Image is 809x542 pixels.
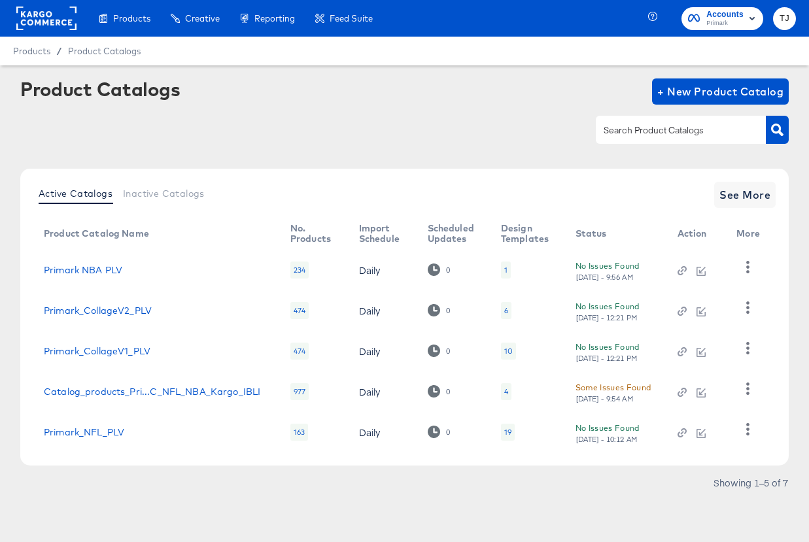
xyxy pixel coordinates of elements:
[39,188,112,199] span: Active Catalogs
[706,8,744,22] span: Accounts
[501,223,549,244] div: Design Templates
[445,428,451,437] div: 0
[726,218,776,250] th: More
[445,265,451,275] div: 0
[504,346,513,356] div: 10
[113,13,150,24] span: Products
[50,46,68,56] span: /
[349,371,417,412] td: Daily
[445,347,451,356] div: 0
[123,188,205,199] span: Inactive Catalogs
[565,218,667,250] th: Status
[681,7,763,30] button: AccountsPrimark
[290,223,333,244] div: No. Products
[428,223,475,244] div: Scheduled Updates
[254,13,295,24] span: Reporting
[601,123,740,138] input: Search Product Catalogs
[576,394,634,403] div: [DATE] - 9:54 AM
[185,13,220,24] span: Creative
[428,263,451,276] div: 0
[778,11,791,26] span: TJ
[713,478,789,487] div: Showing 1–5 of 7
[652,78,789,105] button: + New Product Catalog
[501,262,511,279] div: 1
[44,346,150,356] a: Primark_CollageV1_PLV
[667,218,727,250] th: Action
[576,381,651,394] div: Some Issues Found
[714,182,776,208] button: See More
[501,302,511,319] div: 6
[44,228,149,239] div: Product Catalog Name
[20,78,180,99] div: Product Catalogs
[428,345,451,357] div: 0
[44,265,122,275] a: Primark NBA PLV
[349,290,417,331] td: Daily
[504,305,508,316] div: 6
[504,265,508,275] div: 1
[290,262,309,279] div: 234
[445,306,451,315] div: 0
[349,412,417,452] td: Daily
[719,186,770,204] span: See More
[290,343,309,360] div: 474
[501,343,516,360] div: 10
[428,385,451,398] div: 0
[428,426,451,438] div: 0
[359,223,402,244] div: Import Schedule
[349,331,417,371] td: Daily
[44,305,152,316] a: Primark_CollageV2_PLV
[330,13,373,24] span: Feed Suite
[657,82,783,101] span: + New Product Catalog
[44,427,124,437] a: Primark_NFL_PLV
[576,381,651,403] button: Some Issues Found[DATE] - 9:54 AM
[501,424,515,441] div: 19
[44,386,260,397] a: Catalog_products_Pri...C_NFL_NBA_Kargo_IBLI
[501,383,511,400] div: 4
[13,46,50,56] span: Products
[445,387,451,396] div: 0
[349,250,417,290] td: Daily
[290,424,308,441] div: 163
[504,427,511,437] div: 19
[68,46,141,56] a: Product Catalogs
[706,18,744,29] span: Primark
[290,302,309,319] div: 474
[428,304,451,316] div: 0
[504,386,508,397] div: 4
[773,7,796,30] button: TJ
[290,383,309,400] div: 977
